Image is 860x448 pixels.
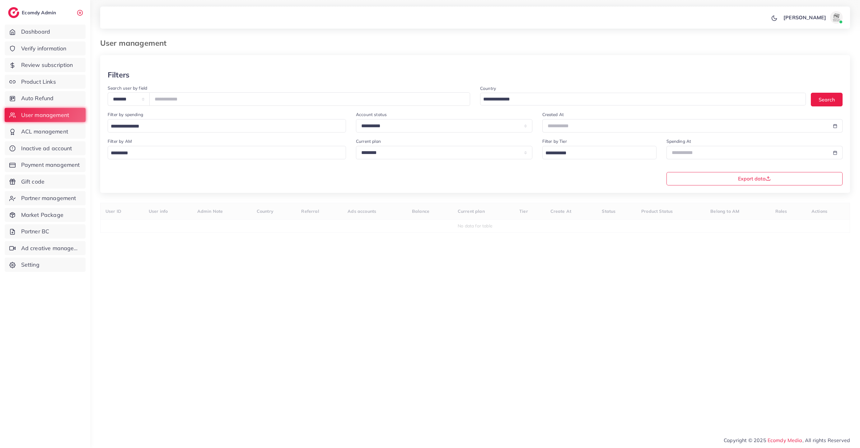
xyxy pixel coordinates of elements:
span: Payment management [21,161,80,169]
span: Setting [21,261,40,269]
a: Payment management [5,158,86,172]
span: Product Links [21,78,56,86]
span: Inactive ad account [21,144,72,152]
label: Filter by Tier [542,138,567,144]
label: Current plan [356,138,381,144]
a: Product Links [5,75,86,89]
a: Review subscription [5,58,86,72]
a: logoEcomdy Admin [8,7,58,18]
a: User management [5,108,86,122]
a: Auto Refund [5,91,86,105]
label: Filter by spending [108,111,143,118]
input: Search for option [543,148,648,158]
span: Gift code [21,178,44,186]
span: User management [21,111,69,119]
label: Spending At [666,138,691,144]
h3: Filters [108,70,129,79]
h2: Ecomdy Admin [22,10,58,16]
label: Account status [356,111,387,118]
a: Partner BC [5,224,86,239]
span: Export data [738,176,771,181]
a: Ad creative management [5,241,86,255]
a: Dashboard [5,25,86,39]
h3: User management [100,39,171,48]
a: Market Package [5,208,86,222]
span: Dashboard [21,28,50,36]
div: Search for option [480,93,806,105]
label: Search user by field [108,85,147,91]
label: Country [480,85,496,91]
span: Market Package [21,211,63,219]
div: Search for option [108,119,346,133]
button: Search [811,93,843,106]
a: Inactive ad account [5,141,86,156]
span: , All rights Reserved [802,436,850,444]
span: Partner management [21,194,76,202]
div: Search for option [542,146,657,159]
span: Ad creative management [21,244,81,252]
button: Export data [666,172,843,185]
a: Ecomdy Media [768,437,802,443]
input: Search for option [109,122,338,131]
input: Search for option [481,95,798,104]
label: Created At [542,111,564,118]
a: Gift code [5,175,86,189]
span: Auto Refund [21,94,54,102]
span: Partner BC [21,227,49,236]
img: logo [8,7,19,18]
a: Partner management [5,191,86,205]
input: Search for option [109,148,338,158]
label: Filter by AM [108,138,132,144]
a: Verify information [5,41,86,56]
span: ACL management [21,128,68,136]
span: Review subscription [21,61,73,69]
a: Setting [5,258,86,272]
span: Copyright © 2025 [724,436,850,444]
span: Verify information [21,44,67,53]
a: ACL management [5,124,86,139]
div: Search for option [108,146,346,159]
